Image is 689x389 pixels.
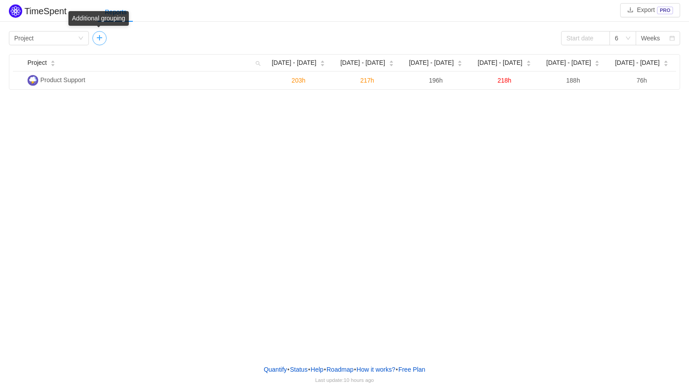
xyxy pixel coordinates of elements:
span: [DATE] - [DATE] [409,58,454,67]
span: Last update: [315,377,374,383]
span: Project [28,58,47,67]
div: Additional grouping [68,11,129,26]
i: icon: down [78,36,84,42]
i: icon: caret-down [389,63,394,65]
span: • [287,366,290,373]
button: icon: plus [92,31,107,45]
i: icon: caret-up [320,60,325,62]
a: Status [290,363,308,376]
div: Reports [98,2,134,22]
i: icon: caret-down [51,63,56,65]
div: Sort [594,59,600,65]
div: Sort [320,59,325,65]
img: Quantify logo [9,4,22,18]
div: Sort [50,59,56,65]
a: Quantify [263,363,287,376]
span: 10 hours ago [344,377,374,383]
span: 203h [291,77,305,84]
div: Weeks [641,32,660,45]
div: Sort [389,59,394,65]
div: Sort [457,59,462,65]
span: 217h [360,77,374,84]
h2: TimeSpent [24,6,67,16]
span: [DATE] - [DATE] [272,58,317,67]
div: Sort [526,59,531,65]
i: icon: calendar [669,36,675,42]
i: icon: caret-down [526,63,531,65]
span: 218h [498,77,511,84]
button: icon: downloadExportPRO [620,3,680,17]
div: 6 [615,32,618,45]
button: How it works? [356,363,396,376]
span: 196h [429,77,442,84]
i: icon: caret-up [595,60,600,62]
div: Sort [663,59,669,65]
span: Product Support [40,76,85,83]
span: 188h [566,77,580,84]
span: • [396,366,398,373]
span: [DATE] - [DATE] [478,58,522,67]
span: [DATE] - [DATE] [615,58,660,67]
i: icon: down [625,36,631,42]
span: • [324,366,326,373]
i: icon: caret-up [526,60,531,62]
img: PS [28,75,38,86]
i: icon: caret-up [51,60,56,62]
span: [DATE] - [DATE] [546,58,591,67]
a: Help [310,363,324,376]
i: icon: caret-down [320,63,325,65]
span: [DATE] - [DATE] [340,58,385,67]
span: • [354,366,356,373]
i: icon: caret-down [458,63,462,65]
a: Roadmap [326,363,354,376]
i: icon: caret-up [664,60,669,62]
span: • [308,366,310,373]
input: Start date [561,31,610,45]
i: icon: caret-down [595,63,600,65]
button: Free Plan [398,363,426,376]
span: 76h [637,77,647,84]
i: icon: caret-up [458,60,462,62]
i: icon: caret-down [664,63,669,65]
div: Project [14,32,34,45]
i: icon: search [252,55,264,71]
i: icon: caret-up [389,60,394,62]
